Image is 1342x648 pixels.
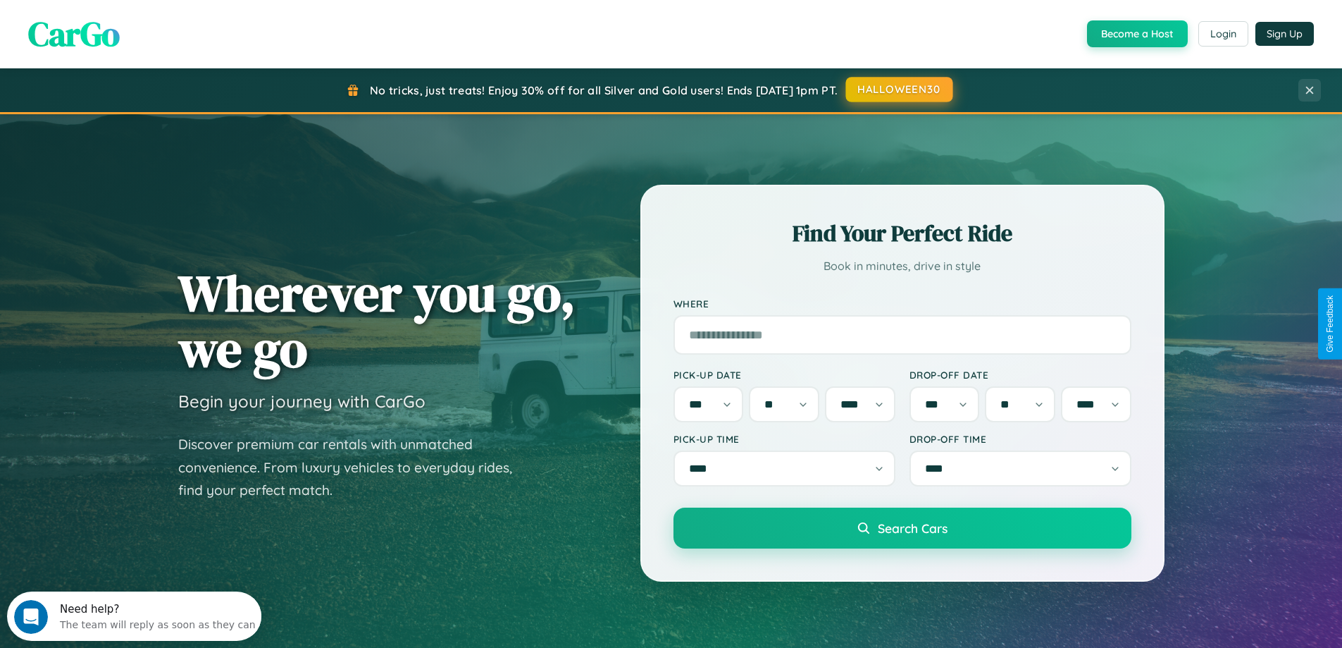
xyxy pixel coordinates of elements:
[673,369,895,381] label: Pick-up Date
[1198,21,1248,47] button: Login
[14,600,48,634] iframe: Intercom live chat
[673,256,1131,276] p: Book in minutes, drive in style
[1325,295,1335,353] div: Give Feedback
[909,369,1131,381] label: Drop-off Date
[28,11,120,57] span: CarGo
[178,265,576,377] h1: Wherever you go, we go
[673,298,1131,310] label: Where
[878,520,948,536] span: Search Cars
[1087,20,1188,47] button: Become a Host
[673,508,1131,549] button: Search Cars
[1255,22,1314,46] button: Sign Up
[846,77,953,102] button: HALLOWEEN30
[53,23,249,38] div: The team will reply as soon as they can
[178,391,425,412] h3: Begin your journey with CarGo
[673,433,895,445] label: Pick-up Time
[7,592,261,641] iframe: Intercom live chat discovery launcher
[53,12,249,23] div: Need help?
[178,433,530,502] p: Discover premium car rentals with unmatched convenience. From luxury vehicles to everyday rides, ...
[6,6,262,44] div: Open Intercom Messenger
[673,218,1131,249] h2: Find Your Perfect Ride
[370,83,838,97] span: No tricks, just treats! Enjoy 30% off for all Silver and Gold users! Ends [DATE] 1pm PT.
[909,433,1131,445] label: Drop-off Time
